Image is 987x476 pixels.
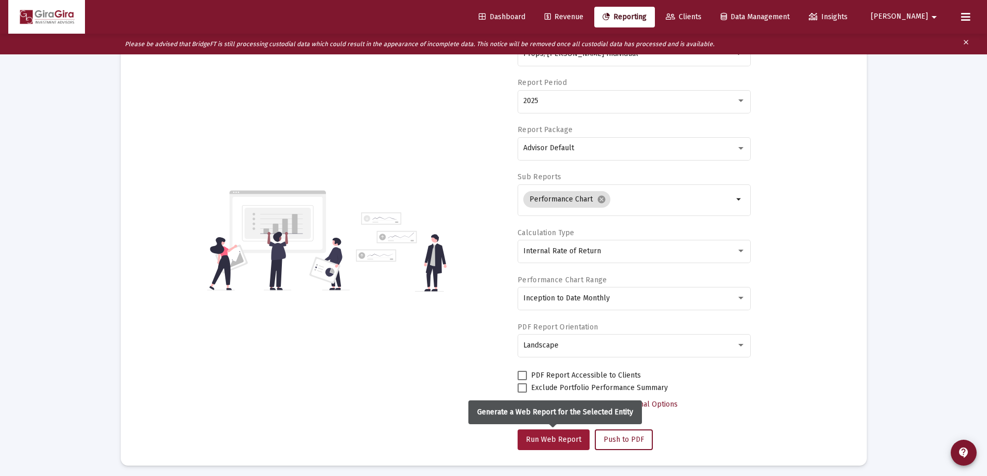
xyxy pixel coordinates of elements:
mat-chip-list: Selection [523,189,733,210]
span: Reporting [603,12,647,21]
span: [PERSON_NAME] [871,12,928,21]
span: Revenue [545,12,583,21]
span: Additional Options [617,400,678,409]
span: Data Management [721,12,790,21]
a: Dashboard [470,7,534,27]
span: Clients [666,12,702,21]
span: Insights [809,12,848,21]
mat-icon: arrow_drop_down [928,7,940,27]
span: Run Web Report [526,435,581,444]
span: PDF Report Accessible to Clients [531,369,641,382]
img: reporting [207,189,350,292]
a: Reporting [594,7,655,27]
label: Sub Reports [518,172,561,181]
button: [PERSON_NAME] [859,6,953,27]
mat-icon: cancel [597,195,606,204]
span: 2025 [523,96,538,105]
label: Report Package [518,125,573,134]
label: PDF Report Orientation [518,323,598,331]
label: Calculation Type [518,228,574,237]
mat-chip: Performance Chart [523,191,610,208]
img: Dashboard [16,7,77,27]
mat-icon: clear [962,36,970,52]
a: Revenue [536,7,592,27]
span: Push to PDF [604,435,644,444]
button: Push to PDF [595,429,653,450]
mat-icon: contact_support [957,446,970,459]
label: Performance Chart Range [518,276,607,284]
span: Exclude Portfolio Performance Summary [531,382,668,394]
span: Advisor Default [523,143,574,152]
a: Clients [657,7,710,27]
a: Data Management [712,7,798,27]
mat-icon: arrow_drop_down [733,193,746,206]
span: Landscape [523,341,559,350]
i: Please be advised that BridgeFT is still processing custodial data which could result in the appe... [125,40,714,48]
img: reporting-alt [356,212,447,292]
button: Run Web Report [518,429,590,450]
span: Internal Rate of Return [523,247,601,255]
span: Dashboard [479,12,525,21]
label: Report Period [518,78,567,87]
span: Inception to Date Monthly [523,294,610,302]
a: Insights [800,7,856,27]
span: Select Custom Period [526,400,598,409]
